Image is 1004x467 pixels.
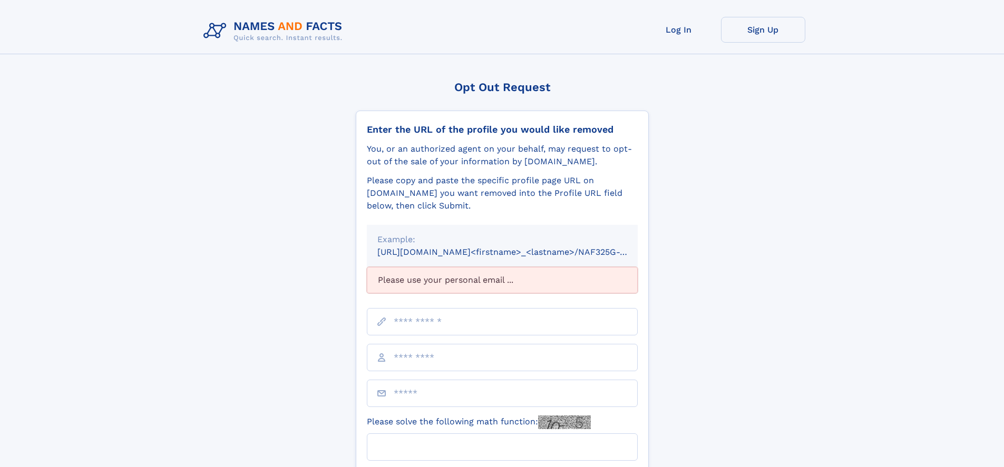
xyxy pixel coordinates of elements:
label: Please solve the following math function: [367,415,591,429]
img: Logo Names and Facts [199,17,351,45]
div: Please copy and paste the specific profile page URL on [DOMAIN_NAME] you want removed into the Pr... [367,174,638,212]
a: Sign Up [721,17,805,43]
div: Example: [377,233,627,246]
a: Log In [637,17,721,43]
div: Opt Out Request [356,81,649,94]
div: Please use your personal email ... [367,267,638,293]
small: [URL][DOMAIN_NAME]<firstname>_<lastname>/NAF325G-xxxxxxxx [377,247,658,257]
div: You, or an authorized agent on your behalf, may request to opt-out of the sale of your informatio... [367,143,638,168]
div: Enter the URL of the profile you would like removed [367,124,638,135]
